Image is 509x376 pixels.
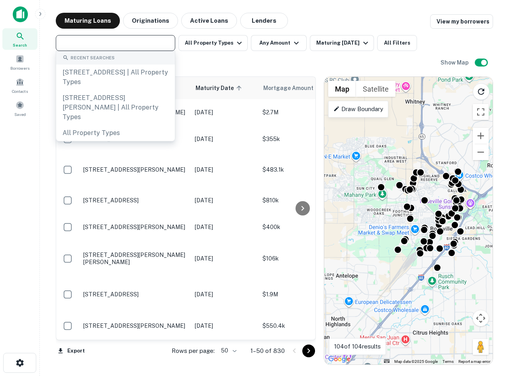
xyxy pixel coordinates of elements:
th: Mortgage Amount [258,77,346,99]
button: Zoom out [473,144,489,160]
button: Toggle fullscreen view [473,104,489,120]
div: All Property Types [56,125,175,141]
span: Contacts [12,88,28,94]
img: capitalize-icon.png [13,6,28,22]
p: [STREET_ADDRESS][PERSON_NAME] [83,223,187,231]
button: Maturing [DATE] [310,35,374,51]
p: [DATE] [195,223,254,231]
p: Draw Boundary [333,104,383,114]
div: 50 [218,345,238,356]
button: All Filters [377,35,417,51]
p: $483.1k [262,165,342,174]
th: Maturity Date [191,77,258,99]
button: Zoom in [473,128,489,144]
div: Maturing [DATE] [316,38,370,48]
button: All Property Types [178,35,248,51]
span: Borrowers [10,65,29,71]
p: $2.7M [262,108,342,117]
p: [DATE] [195,165,254,174]
p: $550.4k [262,321,342,330]
button: Keyboard shortcuts [384,359,390,363]
button: Map camera controls [473,310,489,326]
div: 0 0 [324,77,493,364]
p: $355k [262,135,342,143]
p: [STREET_ADDRESS] [83,291,187,298]
p: [DATE] [195,108,254,117]
p: 1–50 of 830 [251,346,285,356]
span: Saved [14,111,26,117]
a: Contacts [2,74,37,96]
div: [STREET_ADDRESS] | All Property Types [56,65,175,90]
p: $400k [262,223,342,231]
iframe: Chat Widget [469,312,509,351]
p: [DATE] [195,196,254,205]
p: [STREET_ADDRESS][PERSON_NAME] [83,322,187,329]
a: Saved [2,98,37,119]
a: Search [2,28,37,50]
a: Terms (opens in new tab) [442,359,454,364]
p: [DATE] [195,135,254,143]
button: Reload search area [473,83,489,100]
p: $106k [262,254,342,263]
button: Show satellite imagery [356,81,395,97]
span: Mortgage Amount [263,83,324,93]
p: $1.9M [262,290,342,299]
span: Maturity Date [196,83,244,93]
p: $810k [262,196,342,205]
button: Active Loans [181,13,237,29]
a: Report a map error [458,359,490,364]
button: Originations [123,13,178,29]
button: Any Amount [251,35,307,51]
a: Borrowers [2,51,37,73]
p: [STREET_ADDRESS][PERSON_NAME] [83,166,187,173]
a: Open this area in Google Maps (opens a new window) [326,354,352,364]
span: Recent Searches [70,55,115,61]
a: View my borrowers [430,14,493,29]
span: Search [13,42,27,48]
button: Lenders [240,13,288,29]
p: Rows per page: [172,346,215,356]
span: Map data ©2025 Google [394,359,438,364]
p: [DATE] [195,254,254,263]
p: [DATE] [195,290,254,299]
h6: Show Map [440,58,470,67]
p: 104 of 104 results [334,342,381,351]
p: [STREET_ADDRESS] [83,197,187,204]
button: Go to next page [302,345,315,357]
button: Export [56,345,87,357]
p: [DATE] [195,321,254,330]
div: [STREET_ADDRESS][PERSON_NAME] | All Property Types [56,90,175,125]
p: [STREET_ADDRESS][PERSON_NAME][PERSON_NAME] [83,251,187,266]
img: Google [326,354,352,364]
button: Show street map [328,81,356,97]
button: Maturing Loans [56,13,120,29]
